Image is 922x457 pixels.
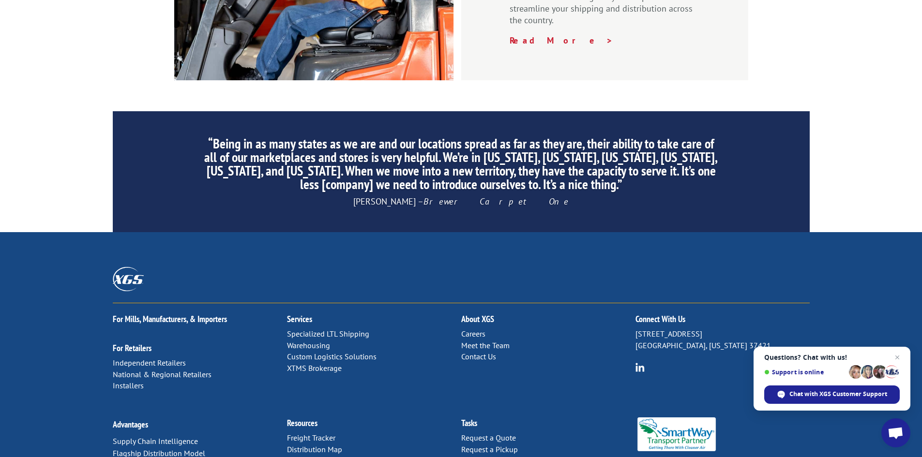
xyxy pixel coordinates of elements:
span: Questions? Chat with us! [764,354,900,361]
a: National & Regional Retailers [113,369,212,379]
a: About XGS [461,313,494,324]
a: Careers [461,329,485,339]
a: Read More > [510,35,613,46]
a: Custom Logistics Solutions [287,352,377,361]
img: Smartway_Logo [635,417,718,451]
img: XGS_Logos_ALL_2024_All_White [113,267,144,291]
div: Chat with XGS Customer Support [764,385,900,404]
a: For Retailers [113,342,151,354]
a: Supply Chain Intelligence [113,436,198,446]
a: For Mills, Manufacturers, & Importers [113,313,227,324]
a: Freight Tracker [287,433,335,442]
a: Specialized LTL Shipping [287,329,369,339]
p: [STREET_ADDRESS] [GEOGRAPHIC_DATA], [US_STATE] 37421 [635,328,810,352]
span: Chat with XGS Customer Support [789,390,887,398]
a: Resources [287,417,317,428]
a: Request a Pickup [461,444,518,454]
span: Close chat [892,352,903,363]
a: Advantages [113,419,148,430]
div: Open chat [881,418,910,447]
a: Independent Retailers [113,358,186,368]
a: Meet the Team [461,340,510,350]
a: Installers [113,381,144,390]
a: Services [287,313,312,324]
h2: “Being in as many states as we are and our locations spread as far as they are, their ability to ... [203,137,718,196]
span: [PERSON_NAME] – [353,196,569,207]
a: Request a Quote [461,433,516,442]
a: Distribution Map [287,444,342,454]
em: Brewer Carpet One [423,196,569,207]
h2: Tasks [461,419,635,432]
span: Support is online [764,369,846,376]
a: Warehousing [287,340,330,350]
h2: Connect With Us [635,315,810,328]
a: Contact Us [461,352,496,361]
a: XTMS Brokerage [287,363,342,373]
img: group-6 [635,363,645,372]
